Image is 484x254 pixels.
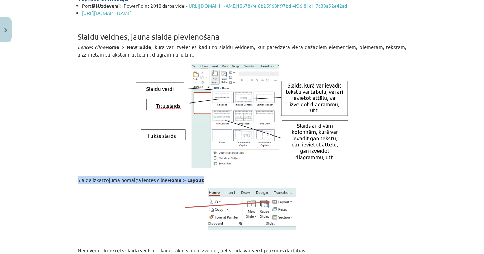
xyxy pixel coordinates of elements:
[105,44,151,50] span: Home > New Slide
[134,58,350,169] img: Attēls, kurā ir teksts, ekrānuzņēmums, diagramma, fonts Apraksts ģenerēts automātiski
[82,2,406,10] li: Portālā > PowerPoint 2010 darba vide>
[78,20,406,41] h1: Slaidu veidnes, jauna slaida pievienošana
[237,3,347,9] a: 10678/re-8b25968f-97bd-4f06-81c1-7c38a52e42ad
[78,44,406,58] span: , kurā var izvēlēties kādu no slaidu veidnēm, kur paredzēta vieta dažādiem elementiem, piemēram, ...
[78,247,307,253] span: Ņem vērā – konkrēts slaida veids ir tikai ērtākai slaida izveidei, bet slaidā var veikt jebkuras ...
[82,10,132,16] a: [URL][DOMAIN_NAME]
[4,28,7,32] img: icon-close-lesson-0947bae3869378f0d4975bcd49f059093ad1ed9edebbc8119c70593378902aed.svg
[187,3,237,9] a: [URL][DOMAIN_NAME]
[185,184,299,239] img: Attēls, kurā ir teksts, ekrānuzņēmums, fonts, rinda Apraksts ģenerēts automātiski
[98,3,120,9] strong: Uzdevumi
[167,177,204,184] b: Home > Layout
[78,44,105,50] span: Lentes cilne
[78,177,204,183] span: Slaida izkārtojuma nomaiņa lentes cilnē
